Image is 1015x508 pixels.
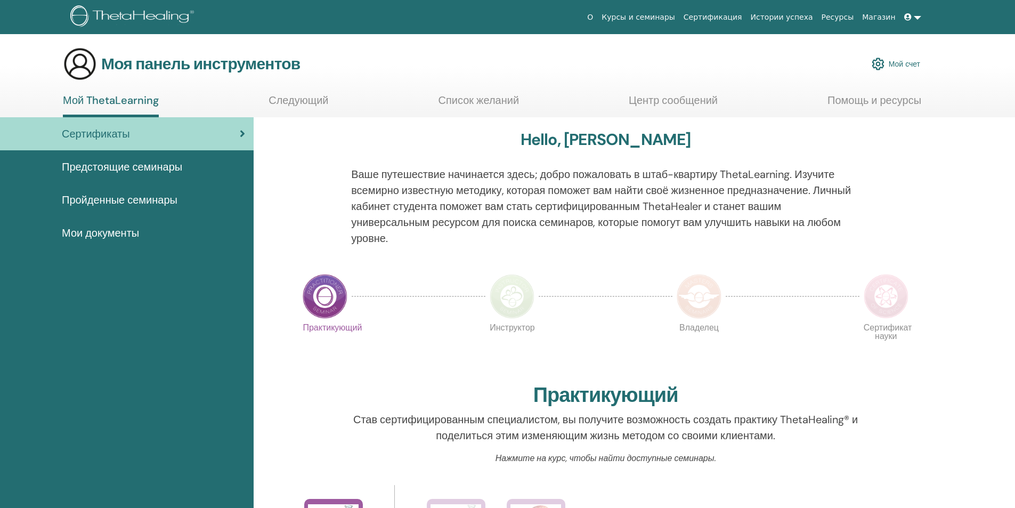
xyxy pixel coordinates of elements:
[827,94,921,115] a: Помощь и ресурсы
[864,322,912,342] font: Сертификат науки
[677,274,721,319] img: Владелец
[521,129,691,150] font: Hello, [PERSON_NAME]
[587,13,593,21] font: О
[679,322,719,333] font: Владелец
[490,274,534,319] img: Инструктор
[62,160,182,174] font: Предстоящие семинары
[629,93,718,107] font: Центр сообщений
[889,60,920,69] font: Мой счет
[62,127,130,141] font: Сертификаты
[439,93,519,107] font: Список желаний
[63,93,159,107] font: Мой ThetaLearning
[817,7,858,27] a: Ресурсы
[303,274,347,319] img: Практикующий
[751,13,813,21] font: Истории успеха
[684,13,742,21] font: Сертификация
[439,94,519,115] a: Список желаний
[490,322,535,333] font: Инструктор
[862,13,895,21] font: Магазин
[269,93,328,107] font: Следующий
[827,93,921,107] font: Помощь и ресурсы
[303,322,362,333] font: Практикующий
[63,47,97,81] img: generic-user-icon.jpg
[872,55,884,73] img: cog.svg
[858,7,899,27] a: Магазин
[351,167,851,245] font: Ваше путешествие начинается здесь; добро пожаловать в штаб-квартиру ThetaLearning. Изучите всемир...
[629,94,718,115] a: Центр сообщений
[63,94,159,117] a: Мой ThetaLearning
[70,5,198,29] img: logo.png
[62,226,139,240] font: Мои документы
[496,453,716,464] font: Нажмите на курс, чтобы найти доступные семинары.
[872,52,920,76] a: Мой счет
[583,7,597,27] a: О
[353,413,858,442] font: Став сертифицированным специалистом, вы получите возможность создать практику ThetaHealing® и под...
[602,13,675,21] font: Курсы и семинары
[62,193,177,207] font: Пройденные семинары
[533,382,678,408] font: Практикующий
[679,7,746,27] a: Сертификация
[101,53,300,74] font: Моя панель инструментов
[822,13,854,21] font: Ресурсы
[597,7,679,27] a: Курсы и семинары
[864,274,908,319] img: Сертификат науки
[269,94,328,115] a: Следующий
[746,7,817,27] a: Истории успеха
